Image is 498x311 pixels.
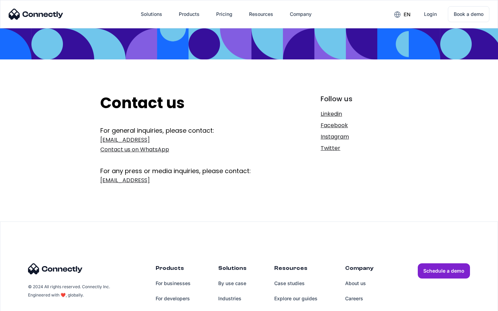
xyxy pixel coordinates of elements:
a: Instagram [321,132,398,142]
div: Company [345,263,373,276]
div: For any press or media inquiries, please contact: [100,156,276,176]
a: [EMAIL_ADDRESS]Contact us on WhatsApp [100,135,276,154]
a: [EMAIL_ADDRESS] [100,176,276,185]
div: © 2024 All rights reserved. Connectly Inc. Engineered with ❤️, globally. [28,283,111,299]
a: Book a demo [448,6,489,22]
a: Facebook [321,121,398,130]
div: Resources [249,9,273,19]
div: en [404,10,411,19]
div: Solutions [141,9,162,19]
a: Industries [218,291,247,306]
h2: Contact us [100,94,276,112]
div: Company [290,9,312,19]
a: Linkedin [321,109,398,119]
div: Solutions [218,263,247,276]
a: Careers [345,291,373,306]
a: By use case [218,276,247,291]
aside: Language selected: English [7,299,41,309]
img: Connectly Logo [28,263,83,274]
a: Login [418,6,442,22]
img: Connectly Logo [9,9,63,20]
a: About us [345,276,373,291]
a: Pricing [211,6,238,22]
div: Resources [274,263,317,276]
a: For businesses [156,276,191,291]
div: Products [179,9,200,19]
a: Case studies [274,276,317,291]
div: Follow us [321,94,398,104]
a: Twitter [321,143,398,153]
div: Login [424,9,437,19]
div: Pricing [216,9,232,19]
a: For developers [156,291,191,306]
a: Schedule a demo [418,263,470,279]
ul: Language list [14,299,41,309]
div: For general inquiries, please contact: [100,126,276,135]
div: Products [156,263,191,276]
a: Explore our guides [274,291,317,306]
